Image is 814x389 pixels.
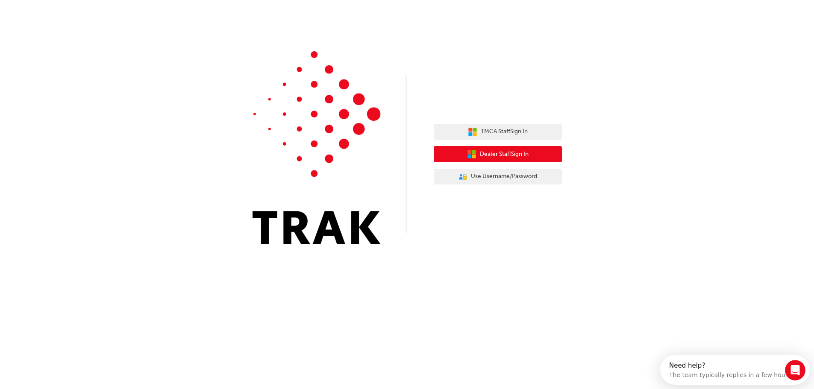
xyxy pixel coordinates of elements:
button: TMCA StaffSign In [434,124,562,140]
img: Trak [253,51,381,244]
iframe: Intercom live chat [785,360,805,380]
button: Use Username/Password [434,169,562,185]
iframe: Intercom live chat discovery launcher [660,355,810,385]
div: Need help? [9,7,132,14]
span: TMCA Staff Sign In [481,127,528,137]
div: Open Intercom Messenger [3,3,158,27]
span: Dealer Staff Sign In [480,149,529,159]
div: The team typically replies in a few hours. [9,14,132,23]
button: Dealer StaffSign In [434,146,562,162]
span: Use Username/Password [471,172,537,181]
